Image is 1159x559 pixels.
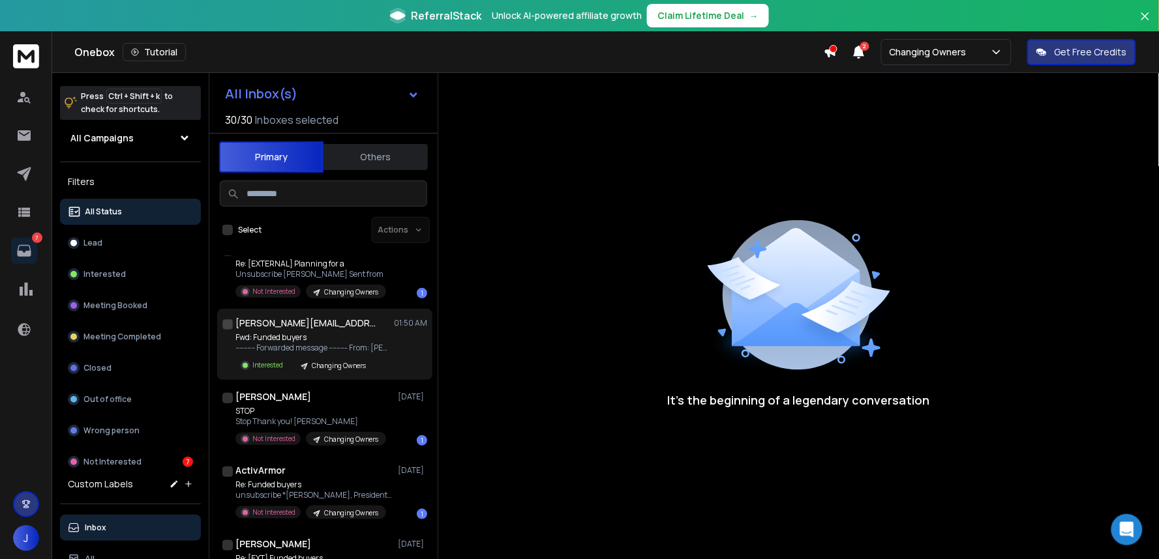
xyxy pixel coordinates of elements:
[235,490,392,500] p: unsubscribe *[PERSON_NAME], President/CEO* *ActivArmor*
[235,317,379,330] h1: [PERSON_NAME][EMAIL_ADDRESS][DOMAIN_NAME]
[13,525,39,551] button: J
[85,207,122,217] p: All Status
[235,480,392,490] p: Re: Funded buyers
[235,390,311,403] h1: [PERSON_NAME]
[74,43,824,61] div: Onebox
[225,112,252,128] span: 30 / 30
[235,343,392,353] p: ---------- Forwarded message --------- From: [PERSON_NAME]
[60,449,201,475] button: Not Interested7
[252,508,295,517] p: Not Interested
[106,89,162,104] span: Ctrl + Shift + k
[183,457,193,467] div: 7
[255,112,339,128] h3: Inboxes selected
[235,332,392,343] p: Fwd: Funded buyers
[83,363,112,373] p: Closed
[60,418,201,444] button: Wrong person
[398,465,427,476] p: [DATE]
[83,332,161,342] p: Meeting Completed
[32,233,42,243] p: 7
[324,143,428,171] button: Others
[235,269,386,279] p: Unsubscribe [PERSON_NAME] Sent from
[83,269,126,279] p: Interested
[417,435,427,446] div: 1
[238,225,262,235] label: Select
[68,478,133,491] h3: Custom Labels
[324,508,378,518] p: Changing Owners
[123,43,186,61] button: Tutorial
[11,238,37,264] a: 7
[1137,8,1154,39] button: Close banner
[312,361,366,371] p: Changing Owners
[1111,514,1143,545] div: Open Intercom Messenger
[1027,39,1136,65] button: Get Free Credits
[225,87,297,100] h1: All Inbox(s)
[1055,46,1127,59] p: Get Free Credits
[411,8,481,23] span: ReferralStack
[749,9,759,22] span: →
[60,261,201,287] button: Interested
[235,406,386,416] p: STOP
[235,464,286,477] h1: ActivArmor
[398,539,427,549] p: [DATE]
[70,132,134,145] h1: All Campaigns
[252,434,295,444] p: Not Interested
[60,515,201,541] button: Inbox
[235,259,386,269] p: Re: [EXTERNAL] Planning for a
[83,425,140,436] p: Wrong person
[492,9,642,22] p: Unlock AI-powered affiliate growth
[60,125,201,151] button: All Campaigns
[85,523,106,533] p: Inbox
[60,173,201,191] h3: Filters
[83,238,102,248] p: Lead
[215,81,430,107] button: All Inbox(s)
[83,300,147,311] p: Meeting Booked
[81,90,173,116] p: Press to check for shortcuts.
[252,360,283,370] p: Interested
[60,386,201,412] button: Out of office
[60,199,201,225] button: All Status
[219,141,324,173] button: Primary
[235,416,386,427] p: Stop Thank you! [PERSON_NAME]
[60,355,201,381] button: Closed
[398,392,427,402] p: [DATE]
[324,287,378,297] p: Changing Owners
[60,293,201,319] button: Meeting Booked
[324,435,378,444] p: Changing Owners
[647,4,769,27] button: Claim Lifetime Deal→
[417,509,427,519] div: 1
[860,42,869,51] span: 2
[60,324,201,350] button: Meeting Completed
[83,394,132,405] p: Out of office
[668,391,930,409] p: It’s the beginning of a legendary conversation
[394,318,427,328] p: 01:50 AM
[890,46,972,59] p: Changing Owners
[252,287,295,296] p: Not Interested
[417,288,427,298] div: 1
[235,537,311,551] h1: [PERSON_NAME]
[60,230,201,256] button: Lead
[83,457,142,467] p: Not Interested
